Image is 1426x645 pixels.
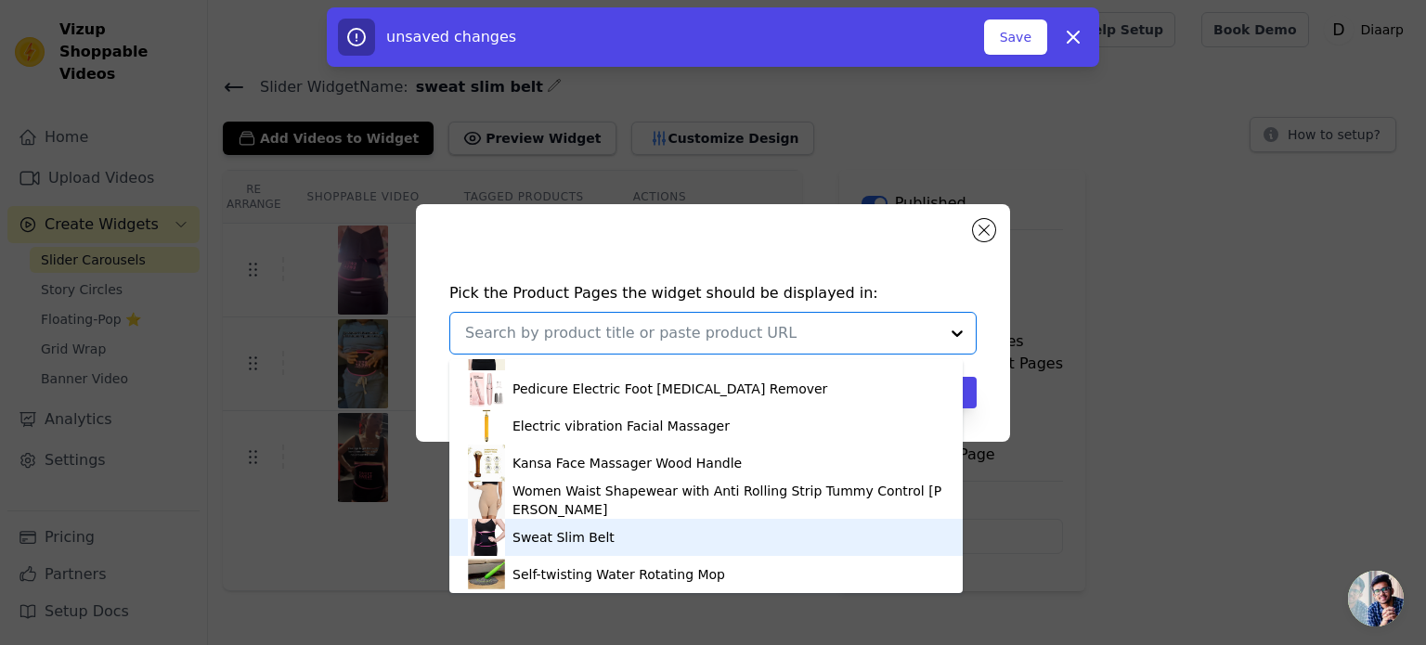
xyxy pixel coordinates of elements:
[468,370,505,407] img: product thumbnail
[512,417,730,435] div: Electric vibration Facial Massager
[512,454,742,472] div: Kansa Face Massager Wood Handle
[468,519,505,556] img: product thumbnail
[386,28,516,45] span: unsaved changes
[512,482,944,519] div: Women Waist Shapewear with Anti Rolling Strip Tummy Control [PERSON_NAME]
[465,322,939,344] input: Search by product title or paste product URL
[468,445,505,482] img: product thumbnail
[984,19,1047,55] button: Save
[468,556,505,593] img: product thumbnail
[512,565,725,584] div: Self-twisting Water Rotating Mop
[468,407,505,445] img: product thumbnail
[468,482,505,519] img: product thumbnail
[973,219,995,241] button: Close modal
[1348,571,1404,626] div: Open chat
[512,380,827,398] div: Pedicure Electric Foot [MEDICAL_DATA] Remover
[449,282,977,304] h4: Pick the Product Pages the widget should be displayed in:
[512,528,615,547] div: Sweat Slim Belt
